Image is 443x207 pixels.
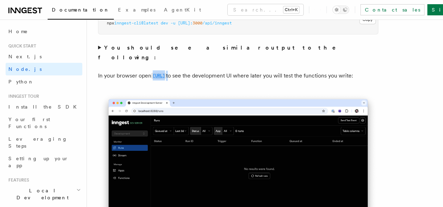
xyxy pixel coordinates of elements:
span: Quick start [6,43,36,49]
strong: You should see a similar output to the following: [98,44,346,60]
a: AgentKit [160,2,205,19]
a: Your first Functions [6,113,82,133]
a: Home [6,25,82,38]
span: Node.js [8,66,42,72]
span: Local Development [6,187,76,201]
span: Your first Functions [8,117,50,129]
span: npx [107,21,114,25]
code: [URL] [151,73,166,79]
a: Python [6,75,82,88]
span: 3000 [193,21,202,25]
span: Home [8,28,28,35]
span: Features [6,177,29,183]
span: Python [8,79,34,84]
a: Node.js [6,63,82,75]
span: AgentKit [164,7,201,13]
span: Setting up your app [8,156,69,168]
span: Next.js [8,54,42,59]
a: Leveraging Steps [6,133,82,152]
span: /api/inngest [202,21,232,25]
span: -u [171,21,175,25]
p: In your browser open to see the development UI where later you will test the functions you write: [98,71,378,81]
a: Next.js [6,50,82,63]
a: Install the SDK [6,101,82,113]
span: Install the SDK [8,104,81,110]
button: Toggle dark mode [332,6,349,14]
kbd: Ctrl+K [283,6,299,13]
span: [URL]: [178,21,193,25]
span: Leveraging Steps [8,136,68,149]
a: Examples [114,2,160,19]
span: Documentation [52,7,110,13]
a: Documentation [48,2,114,20]
a: Contact sales [360,4,424,15]
button: Search...Ctrl+K [228,4,303,15]
span: Inngest tour [6,94,39,99]
a: [URL] [151,72,166,79]
span: inngest-cli@latest [114,21,158,25]
summary: You should see a similar output to the following: [98,43,378,62]
span: Examples [118,7,155,13]
button: Local Development [6,184,82,204]
span: dev [161,21,168,25]
a: Setting up your app [6,152,82,172]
